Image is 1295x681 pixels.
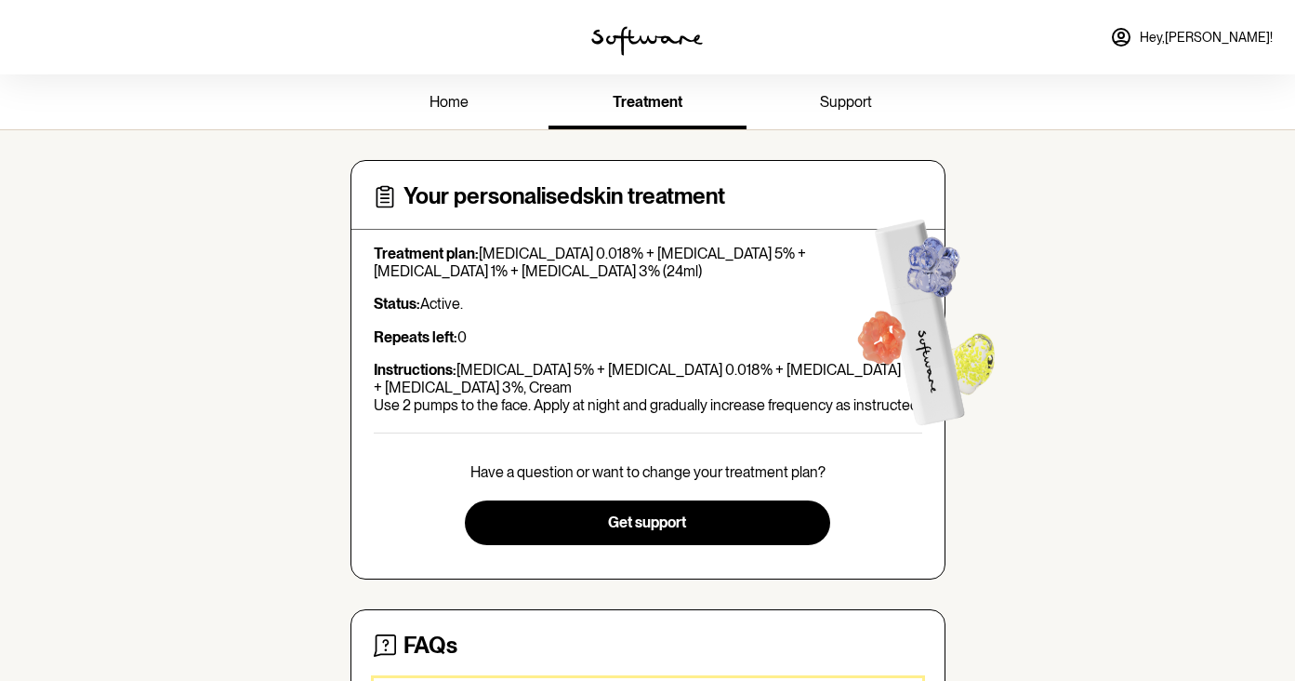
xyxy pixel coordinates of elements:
span: Hey, [PERSON_NAME] ! [1140,30,1273,46]
img: software logo [591,26,703,56]
a: home [350,78,548,129]
strong: Status: [374,295,420,313]
a: treatment [548,78,747,129]
strong: Treatment plan: [374,245,479,262]
strong: Repeats left: [374,328,457,346]
img: Software treatment bottle [818,183,1027,450]
span: home [429,93,469,111]
h4: FAQs [403,633,457,660]
p: [MEDICAL_DATA] 5% + [MEDICAL_DATA] 0.018% + [MEDICAL_DATA] 1% + [MEDICAL_DATA] 3%, Cream Use 2 pu... [374,361,922,415]
h4: Your personalised skin treatment [403,183,725,210]
p: 0 [374,328,922,346]
a: support [747,78,945,129]
strong: Instructions: [374,361,456,379]
span: Get support [608,514,686,531]
p: Active. [374,295,922,313]
p: [MEDICAL_DATA] 0.018% + [MEDICAL_DATA] 5% + [MEDICAL_DATA] 1% + [MEDICAL_DATA] 3% (24ml) [374,245,922,280]
span: treatment [613,93,682,111]
p: Have a question or want to change your treatment plan? [470,463,826,481]
span: support [820,93,872,111]
a: Hey,[PERSON_NAME]! [1099,15,1284,60]
button: Get support [465,501,830,545]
